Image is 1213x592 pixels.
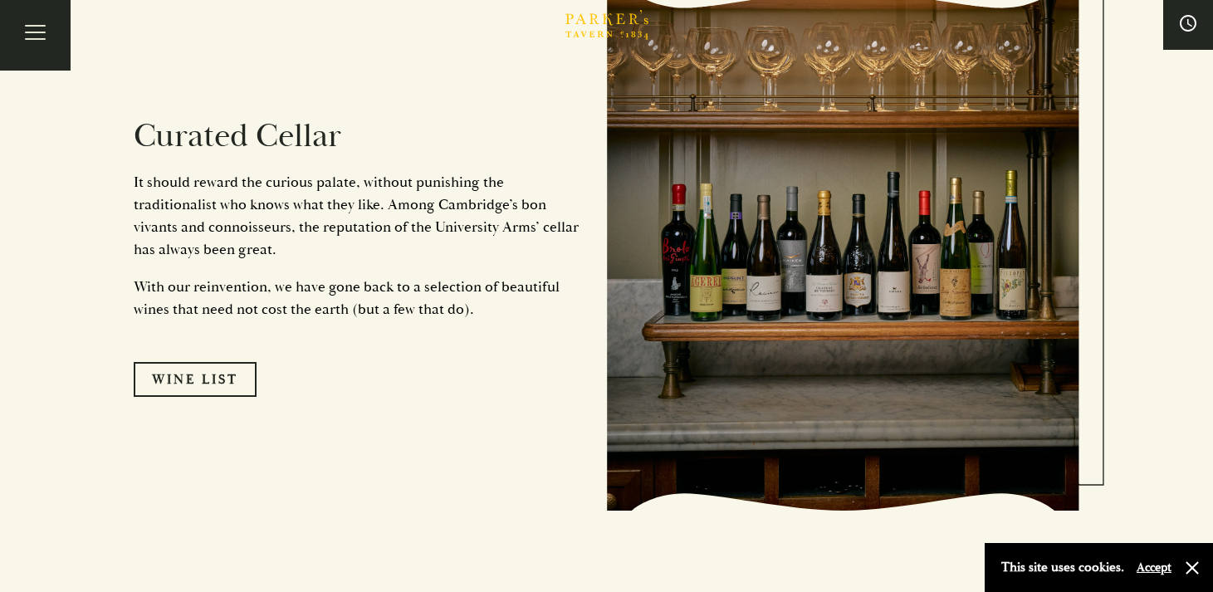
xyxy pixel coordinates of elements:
[134,116,582,156] h2: Curated Cellar
[134,276,582,320] p: With our reinvention, we have gone back to a selection of beautiful wines that need not cost the ...
[1137,560,1171,575] button: Accept
[1001,555,1124,580] p: This site uses cookies.
[134,171,582,261] p: It should reward the curious palate, without punishing the traditionalist who knows what they lik...
[1184,560,1201,576] button: Close and accept
[134,362,257,397] a: Wine List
